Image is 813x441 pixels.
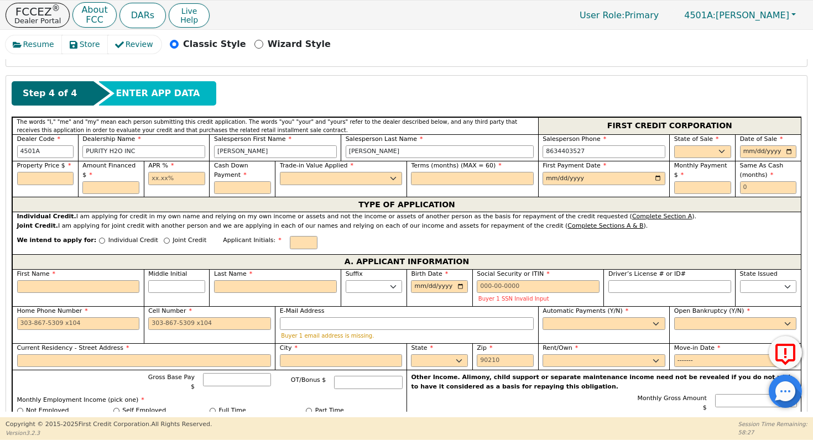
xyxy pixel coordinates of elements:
[173,236,206,245] p: Joint Credit
[62,35,108,54] button: Store
[543,162,606,169] span: First Payment Date
[411,270,448,277] span: Birth Date
[17,307,88,314] span: Home Phone Number
[543,344,578,351] span: Rent/Own
[291,376,326,384] span: OT/Bonus $
[108,236,158,245] p: Individual Credit
[411,280,468,293] input: YYYY-MM-DD
[17,222,58,229] strong: Joint Credit.
[148,270,187,277] span: Middle Initial
[6,420,212,429] p: Copyright © 2015- 2025 First Credit Corporation.
[543,145,665,159] input: 303-867-5309 x104
[183,38,246,51] p: Classic Style
[219,406,246,416] label: Full Time
[477,280,600,293] input: 000-00-0000
[674,162,727,179] span: Monthly Payment $
[738,420,807,428] p: Session Time Remaining:
[52,3,60,13] sup: ®
[673,7,807,24] a: 4501A:[PERSON_NAME]
[411,344,433,351] span: State
[17,135,60,143] span: Dealer Code
[14,6,61,17] p: FCCEZ
[81,15,107,24] p: FCC
[477,354,534,368] input: 90210
[17,270,56,277] span: First Name
[346,135,423,143] span: Salesperson Last Name
[6,35,62,54] button: Resume
[6,3,70,28] button: FCCEZ®Dealer Portal
[674,344,721,351] span: Move-in Date
[23,39,54,50] span: Resume
[280,162,353,169] span: Trade-in Value Applied
[23,87,77,100] span: Step 4 of 4
[477,344,492,351] span: Zip
[477,270,549,277] span: Social Security or ITIN
[567,222,643,229] u: Complete Sections A & B
[14,17,61,24] p: Dealer Portal
[126,39,153,50] span: Review
[569,4,670,26] p: Primary
[148,317,271,330] input: 303-867-5309 x104
[411,373,797,391] p: Other Income. Alimony, child support or separate maintenance income need not be revealed if you d...
[108,35,161,54] button: Review
[148,162,174,169] span: APR %
[6,429,212,437] p: Version 3.2.3
[26,406,69,416] label: Not Employed
[740,181,797,195] input: 0
[116,87,200,100] span: ENTER APP DATA
[214,135,291,143] span: Salesperson First Name
[223,237,282,244] span: Applicant Initials:
[169,3,210,28] button: LiveHelp
[632,213,692,220] u: Complete Section A
[674,354,797,368] input: YYYY-MM-DD
[151,421,212,428] span: All Rights Reserved.
[280,307,325,314] span: E-Mail Address
[17,236,97,254] span: We intend to apply for:
[81,6,107,14] p: About
[148,374,195,390] span: Gross Base Pay $
[82,135,141,143] span: Dealership Name
[346,270,363,277] span: Suffix
[478,296,598,302] p: Buyer 1 SSN Invalid Input
[543,172,665,185] input: YYYY-MM-DD
[17,344,129,351] span: Current Residency - Street Address
[214,162,248,179] span: Cash Down Payment
[122,406,166,416] label: Self Employed
[268,38,331,51] p: Wizard Style
[82,162,135,179] span: Amount Financed $
[740,145,797,159] input: YYYY-MM-DD
[674,307,750,314] span: Open Bankruptcy (Y/N)
[214,270,252,277] span: Last Name
[17,222,797,231] div: I am applying for joint credit with another person and we are applying in each of our names and r...
[607,119,732,133] span: FIRST CREDIT CORPORATION
[543,307,628,314] span: Automatic Payments (Y/N)
[17,162,71,169] span: Property Price $
[148,307,192,314] span: Cell Number
[684,10,789,20] span: [PERSON_NAME]
[569,4,670,26] a: User Role:Primary
[80,39,100,50] span: Store
[580,10,624,20] span: User Role :
[315,406,344,416] label: Part Time
[17,213,76,220] strong: Individual Credit.
[543,135,606,143] span: Salesperson Phone
[17,317,140,330] input: 303-867-5309 x104
[180,7,198,15] span: Live
[358,197,455,212] span: TYPE OF APPLICATION
[769,336,802,369] button: Report Error to FCC
[345,255,469,269] span: A. APPLICANT INFORMATION
[411,162,496,169] span: Terms (months) (MAX = 60)
[684,10,716,20] span: 4501A:
[119,3,166,28] button: DARs
[148,172,205,185] input: xx.xx%
[280,344,298,351] span: City
[72,2,116,28] button: AboutFCC
[638,395,707,411] span: Monthly Gross Amount $
[180,15,198,24] span: Help
[17,212,797,222] div: I am applying for credit in my own name and relying on my own income or assets and not the income...
[738,428,807,437] p: 58:27
[608,270,686,277] span: Driver’s License # or ID#
[281,333,532,339] p: Buyer 1 email address is missing.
